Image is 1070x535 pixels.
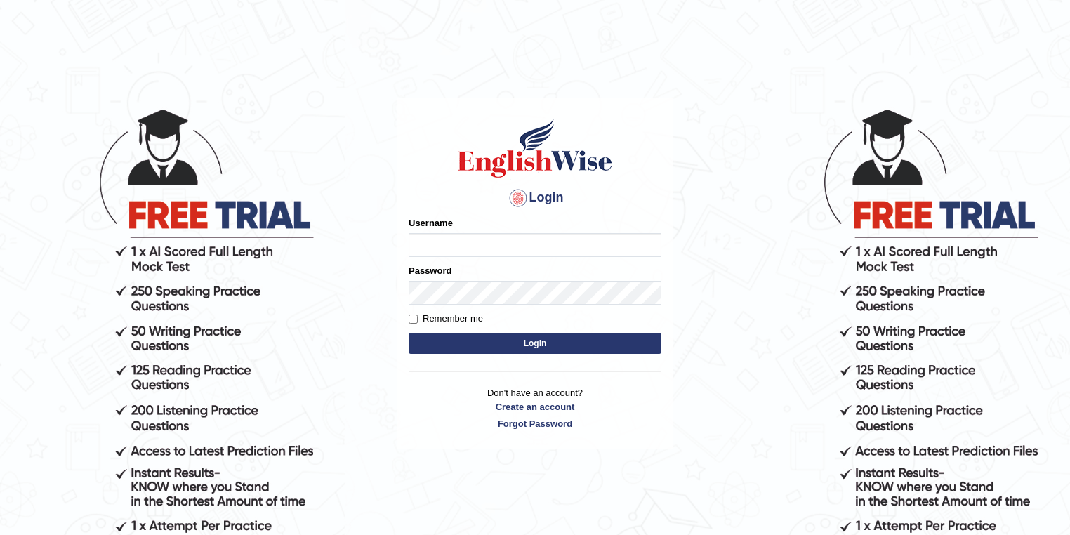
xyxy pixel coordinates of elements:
[409,187,661,209] h4: Login
[409,315,418,324] input: Remember me
[409,400,661,414] a: Create an account
[409,333,661,354] button: Login
[409,216,453,230] label: Username
[409,312,483,326] label: Remember me
[455,117,615,180] img: Logo of English Wise sign in for intelligent practice with AI
[409,386,661,430] p: Don't have an account?
[409,264,451,277] label: Password
[409,417,661,430] a: Forgot Password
